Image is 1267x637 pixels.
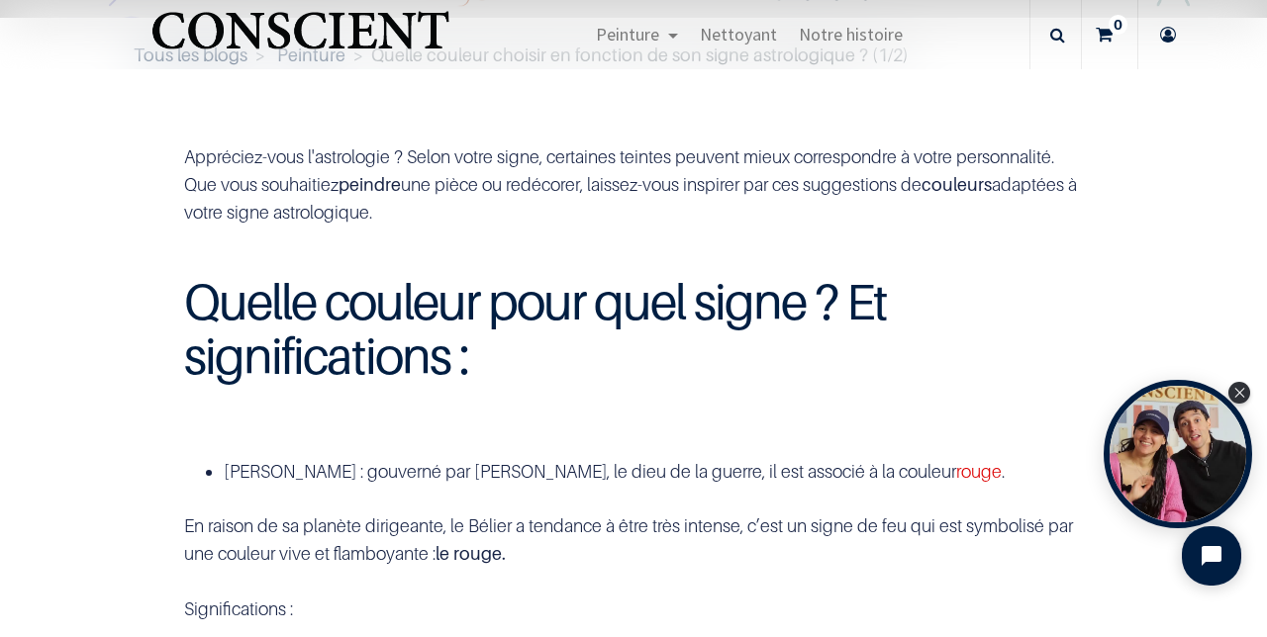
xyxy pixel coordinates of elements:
sup: 0 [1109,15,1127,35]
div: Tolstoy bubble widget [1104,380,1252,528]
div: Open Tolstoy widget [1104,380,1252,528]
iframe: Tidio Chat [1165,509,1258,602]
b: le rouge. [436,543,506,564]
b: couleurs [922,174,992,195]
span: Nettoyant [700,23,777,45]
font: rouge [956,461,1002,482]
h1: Quelle couleur pour quel signe ? Et significations : [184,274,1084,383]
span: Notre histoire [799,23,903,45]
div: Close Tolstoy widget [1228,382,1250,404]
div: En raison de sa planète dirigeante, le Bélier a tendance à être très intense, c’est un signe de f... [184,512,1084,568]
font: Appréciez-vous l'astrologie ? Selon votre signe, certaines teintes peuvent mieux correspondre à v... [184,146,1077,223]
span: Peinture [596,23,659,45]
b: peindre [339,174,401,195]
p: [PERSON_NAME] : gouverné par [PERSON_NAME], le dieu de la guerre, il est associé à la couleur . [224,458,1084,485]
div: Open Tolstoy [1104,380,1252,528]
